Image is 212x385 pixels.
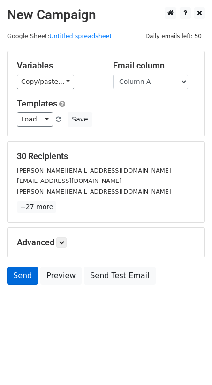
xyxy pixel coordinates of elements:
[17,177,121,184] small: [EMAIL_ADDRESS][DOMAIN_NAME]
[142,32,205,39] a: Daily emails left: 50
[17,188,171,195] small: [PERSON_NAME][EMAIL_ADDRESS][DOMAIN_NAME]
[40,267,82,285] a: Preview
[113,60,195,71] h5: Email column
[84,267,155,285] a: Send Test Email
[17,75,74,89] a: Copy/paste...
[7,267,38,285] a: Send
[17,201,56,213] a: +27 more
[17,112,53,127] a: Load...
[17,60,99,71] h5: Variables
[7,32,112,39] small: Google Sheet:
[68,112,92,127] button: Save
[49,32,112,39] a: Untitled spreadsheet
[17,151,195,161] h5: 30 Recipients
[165,340,212,385] iframe: Chat Widget
[17,237,195,248] h5: Advanced
[7,7,205,23] h2: New Campaign
[142,31,205,41] span: Daily emails left: 50
[17,167,171,174] small: [PERSON_NAME][EMAIL_ADDRESS][DOMAIN_NAME]
[17,98,57,108] a: Templates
